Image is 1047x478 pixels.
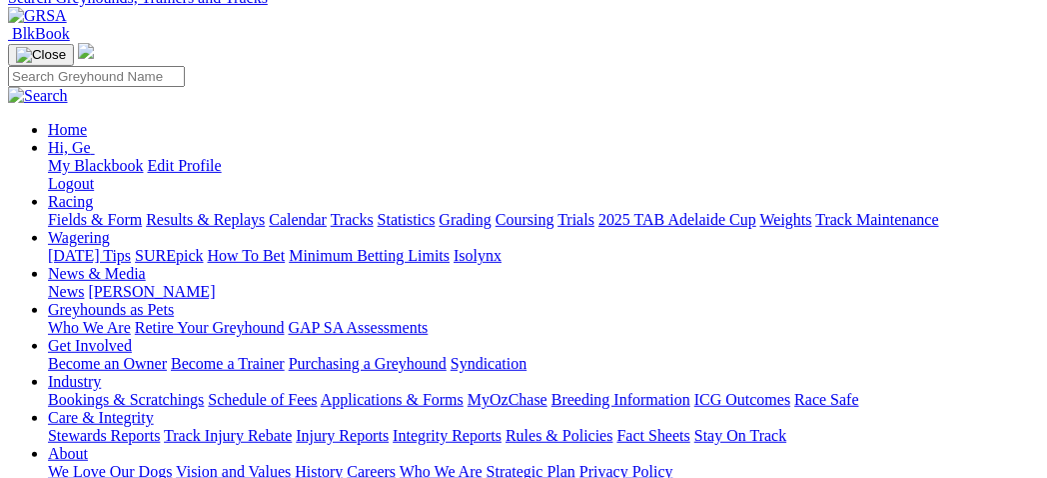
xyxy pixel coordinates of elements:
a: My Blackbook [48,157,144,174]
a: Greyhounds as Pets [48,301,174,318]
a: Schedule of Fees [208,391,317,408]
a: Get Involved [48,337,132,354]
a: Fact Sheets [617,427,690,444]
span: Hi, Ge [48,139,91,156]
a: Who We Are [48,319,131,336]
a: Statistics [378,211,436,228]
a: Logout [48,175,94,192]
a: Applications & Forms [321,391,464,408]
a: Track Maintenance [816,211,939,228]
div: Get Involved [48,355,1039,373]
a: Results & Replays [146,211,265,228]
a: ICG Outcomes [694,391,790,408]
a: Wagering [48,229,110,246]
div: Wagering [48,247,1039,265]
a: Racing [48,193,93,210]
a: Become a Trainer [171,355,285,372]
a: Track Injury Rebate [164,427,292,444]
a: Home [48,121,87,138]
a: Minimum Betting Limits [289,247,450,264]
a: 2025 TAB Adelaide Cup [598,211,756,228]
a: [DATE] Tips [48,247,131,264]
a: Hi, Ge [48,139,95,156]
div: Racing [48,211,1039,229]
a: MyOzChase [468,391,547,408]
a: News & Media [48,265,146,282]
a: [PERSON_NAME] [88,283,215,300]
a: SUREpick [135,247,203,264]
a: Become an Owner [48,355,167,372]
a: Rules & Policies [506,427,613,444]
a: Edit Profile [148,157,222,174]
a: Coursing [496,211,554,228]
a: Injury Reports [296,427,389,444]
a: Retire Your Greyhound [135,319,285,336]
div: Industry [48,391,1039,409]
a: About [48,445,88,462]
div: News & Media [48,283,1039,301]
span: BlkBook [12,25,70,42]
div: Hi, Ge [48,157,1039,193]
a: Integrity Reports [393,427,502,444]
a: Tracks [331,211,374,228]
a: Care & Integrity [48,409,154,426]
img: Close [16,47,66,63]
a: Weights [760,211,812,228]
a: BlkBook [8,25,70,42]
a: Bookings & Scratchings [48,391,204,408]
a: Calendar [269,211,327,228]
a: Breeding Information [551,391,690,408]
img: Search [8,87,68,105]
a: Stewards Reports [48,427,160,444]
div: Greyhounds as Pets [48,319,1039,337]
a: Syndication [451,355,526,372]
a: How To Bet [208,247,286,264]
a: GAP SA Assessments [289,319,429,336]
input: Search [8,66,185,87]
a: Trials [557,211,594,228]
a: Fields & Form [48,211,142,228]
a: News [48,283,84,300]
a: Race Safe [794,391,858,408]
a: Industry [48,373,101,390]
a: Stay On Track [694,427,786,444]
a: Isolynx [454,247,502,264]
img: GRSA [8,7,67,25]
button: Toggle navigation [8,44,74,66]
div: Care & Integrity [48,427,1039,445]
img: logo-grsa-white.png [78,43,94,59]
a: Purchasing a Greyhound [289,355,447,372]
a: Grading [440,211,492,228]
